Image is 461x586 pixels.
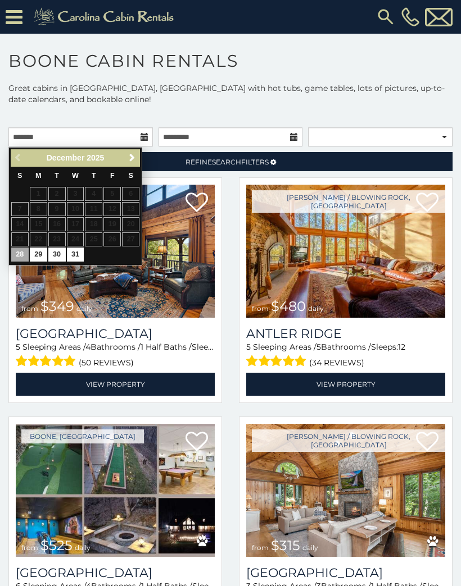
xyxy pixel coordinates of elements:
span: $480 [271,298,306,314]
span: daily [308,304,324,313]
span: from [252,543,269,552]
a: Chimney Island from $315 daily [246,424,445,557]
img: Antler Ridge [246,185,445,318]
span: $525 [40,537,73,553]
span: 5 [246,342,251,352]
span: 2025 [87,153,104,162]
div: Sleeping Areas / Bathrooms / Sleeps: [246,341,445,370]
h3: Diamond Creek Lodge [16,326,215,341]
img: Wildlife Manor [16,424,215,557]
span: Monday [35,172,42,180]
h3: Chimney Island [246,565,445,580]
img: Khaki-logo.png [28,6,183,28]
a: [GEOGRAPHIC_DATA] [16,565,215,580]
a: [PHONE_NUMBER] [399,7,422,26]
img: Chimney Island [246,424,445,557]
span: $315 [271,537,300,553]
span: 12 [398,342,405,352]
span: $349 [40,298,74,314]
span: (34 reviews) [309,355,364,370]
span: 5 [16,342,20,352]
span: Next [128,153,137,162]
span: Wednesday [72,172,79,180]
a: 28 [11,248,29,262]
span: (50 reviews) [79,355,134,370]
a: [GEOGRAPHIC_DATA] [16,326,215,341]
span: Friday [110,172,115,180]
span: Refine Filters [186,158,269,166]
a: View Property [16,373,215,396]
span: 1 Half Baths / [141,342,192,352]
a: Wildlife Manor from $525 daily [16,424,215,557]
a: 31 [67,248,84,262]
span: from [252,304,269,313]
span: Search [212,158,241,166]
span: Sunday [17,172,22,180]
span: Thursday [92,172,96,180]
a: Add to favorites [186,191,208,215]
a: Boone, [GEOGRAPHIC_DATA] [21,429,144,443]
span: daily [75,543,91,552]
img: search-regular.svg [376,7,396,27]
span: Saturday [129,172,133,180]
a: Add to favorites [186,431,208,454]
a: View Property [246,373,445,396]
a: Antler Ridge from $480 daily [246,185,445,318]
a: 30 [48,248,66,262]
span: from [21,543,38,552]
span: December [47,153,85,162]
a: [GEOGRAPHIC_DATA] [246,565,445,580]
span: from [21,304,38,313]
div: Sleeping Areas / Bathrooms / Sleeps: [16,341,215,370]
a: [PERSON_NAME] / Blowing Rock, [GEOGRAPHIC_DATA] [252,190,445,213]
a: RefineSearchFilters [8,152,453,171]
span: daily [302,543,318,552]
a: Next [125,151,139,165]
span: daily [76,304,92,313]
span: 5 [317,342,321,352]
a: Antler Ridge [246,326,445,341]
span: Tuesday [55,172,59,180]
h3: Wildlife Manor [16,565,215,580]
a: [PERSON_NAME] / Blowing Rock, [GEOGRAPHIC_DATA] [252,429,445,452]
a: 29 [30,248,47,262]
span: 4 [85,342,91,352]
